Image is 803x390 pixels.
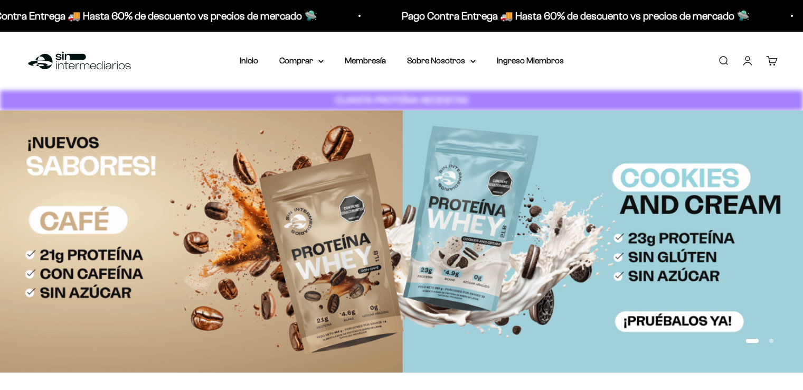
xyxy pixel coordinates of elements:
strong: CUANTA PROTEÍNA NECESITAS [335,95,468,106]
summary: Comprar [279,54,324,68]
a: Membresía [345,56,386,65]
p: Pago Contra Entrega 🚚 Hasta 60% de descuento vs precios de mercado 🛸 [398,7,745,24]
a: Inicio [240,56,258,65]
a: Ingreso Miembros [497,56,564,65]
summary: Sobre Nosotros [407,54,476,68]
